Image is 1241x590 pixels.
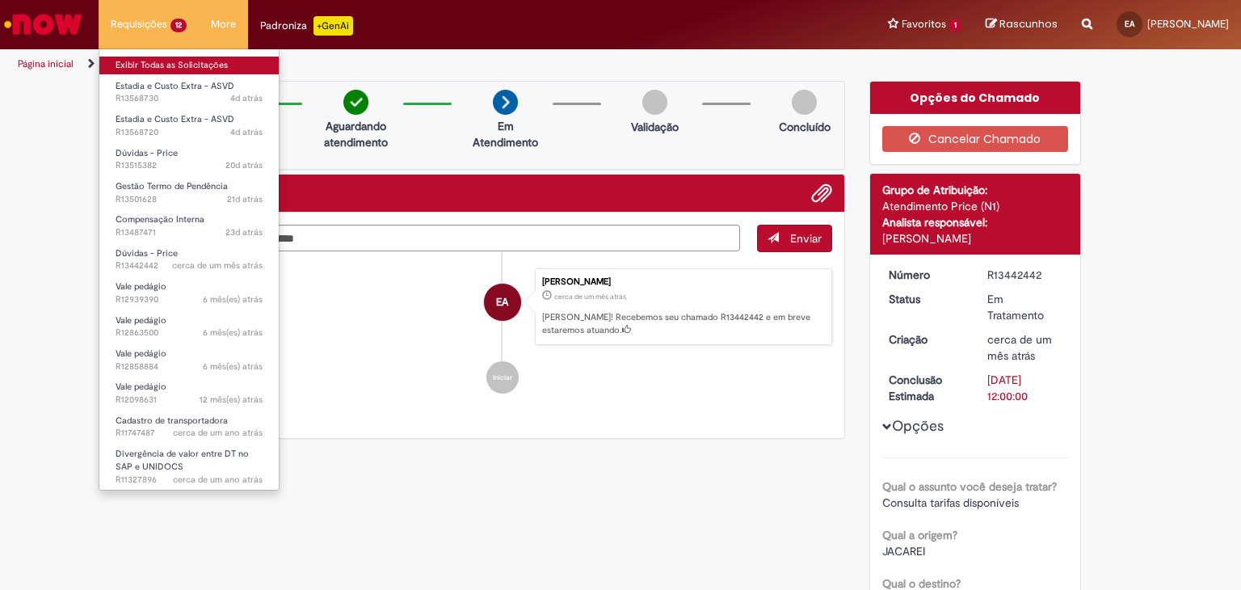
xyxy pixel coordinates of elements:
[779,119,831,135] p: Concluído
[343,90,368,115] img: check-circle-green.png
[882,495,1019,510] span: Consulta tarifas disponíveis
[12,49,815,79] ul: Trilhas de página
[987,291,1062,323] div: Em Tratamento
[493,90,518,115] img: arrow-next.png
[882,126,1069,152] button: Cancelar Chamado
[554,292,626,301] span: cerca de um mês atrás
[116,448,249,473] span: Divergência de valor entre DT no SAP e UNIDOCS
[170,19,187,32] span: 12
[260,16,353,36] div: Padroniza
[203,327,263,339] span: 6 mês(es) atrás
[116,293,263,306] span: R12939390
[203,293,263,306] span: 6 mês(es) atrás
[99,378,279,408] a: Aberto R12098631 : Vale pedágio
[882,544,925,558] span: JACAREI
[99,345,279,375] a: Aberto R12858884 : Vale pedágio
[230,92,263,104] span: 4d atrás
[99,245,279,275] a: Aberto R13442442 : Dúvidas - Price
[987,331,1062,364] div: 24/08/2025 21:29:56
[877,291,976,307] dt: Status
[986,17,1058,32] a: Rascunhos
[116,193,263,206] span: R13501628
[173,474,263,486] time: 04/04/2024 14:43:34
[317,118,395,150] p: Aguardando atendimento
[790,231,822,246] span: Enviar
[99,445,279,480] a: Aberto R11327896 : Divergência de valor entre DT no SAP e UNIDOCS
[116,213,204,225] span: Compensação Interna
[116,180,228,192] span: Gestão Termo de Pendência
[642,90,667,115] img: img-circle-grey.png
[18,57,74,70] a: Página inicial
[811,183,832,204] button: Adicionar anexos
[1125,19,1134,29] span: EA
[484,284,521,321] div: EDUARDO ARAUJO
[172,259,263,272] span: cerca de um mês atrás
[882,182,1069,198] div: Grupo de Atribuição:
[99,211,279,241] a: Aberto R13487471 : Compensação Interna
[496,283,508,322] span: EA
[116,280,166,293] span: Vale pedágio
[203,327,263,339] time: 27/03/2025 20:05:54
[116,159,263,172] span: R13515382
[99,57,279,74] a: Exibir Todas as Solicitações
[877,372,976,404] dt: Conclusão Estimada
[230,126,263,138] span: 4d atrás
[225,226,263,238] time: 06/09/2025 23:32:42
[116,314,166,327] span: Vale pedágio
[757,225,832,252] button: Enviar
[173,268,832,346] li: EDUARDO ARAUJO
[116,80,234,92] span: Estadia e Custo Extra - ASVD
[203,293,263,306] time: 12/04/2025 09:29:06
[99,312,279,342] a: Aberto R12863500 : Vale pedágio
[111,16,167,32] span: Requisições
[882,214,1069,230] div: Analista responsável:
[99,412,279,442] a: Aberto R11747487 : Cadastro de transportadora
[882,198,1069,214] div: Atendimento Price (N1)
[225,159,263,171] span: 20d atrás
[172,259,263,272] time: 24/08/2025 21:29:58
[200,394,263,406] span: 12 mês(es) atrás
[116,427,263,440] span: R11747487
[987,267,1062,283] div: R13442442
[203,360,263,373] span: 6 mês(es) atrás
[2,8,85,40] img: ServiceNow
[466,118,545,150] p: Em Atendimento
[313,16,353,36] p: +GenAi
[116,360,263,373] span: R12858884
[99,78,279,107] a: Aberto R13568730 : Estadia e Custo Extra - ASVD
[882,230,1069,247] div: [PERSON_NAME]
[870,82,1081,114] div: Opções do Chamado
[792,90,817,115] img: img-circle-grey.png
[227,193,263,205] time: 08/09/2025 22:10:40
[99,178,279,208] a: Aberto R13501628 : Gestão Termo de Pendência
[116,415,228,427] span: Cadastro de transportadora
[99,48,280,491] ul: Requisições
[99,145,279,175] a: Aberto R13515382 : Dúvidas - Price
[116,474,263,487] span: R11327896
[225,159,263,171] time: 10/09/2025 14:28:26
[173,474,263,486] span: cerca de um ano atrás
[987,372,1062,404] div: [DATE] 12:00:00
[542,311,823,336] p: [PERSON_NAME]! Recebemos seu chamado R13442442 e em breve estaremos atuando.
[987,332,1052,363] span: cerca de um mês atrás
[116,327,263,339] span: R12863500
[999,16,1058,32] span: Rascunhos
[902,16,946,32] span: Favoritos
[173,252,832,411] ul: Histórico de tíquete
[230,126,263,138] time: 25/09/2025 21:14:17
[882,528,957,542] b: Qual a origem?
[116,381,166,393] span: Vale pedágio
[116,348,166,360] span: Vale pedágio
[203,360,263,373] time: 27/03/2025 08:29:34
[173,427,263,439] time: 11/07/2024 14:35:15
[225,226,263,238] span: 23d atrás
[173,225,740,252] textarea: Digite sua mensagem aqui...
[173,427,263,439] span: cerca de um ano atrás
[116,92,263,105] span: R13568730
[99,111,279,141] a: Aberto R13568720 : Estadia e Custo Extra - ASVD
[877,331,976,348] dt: Criação
[116,394,263,407] span: R12098631
[211,16,236,32] span: More
[116,259,263,272] span: R13442442
[1147,17,1229,31] span: [PERSON_NAME]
